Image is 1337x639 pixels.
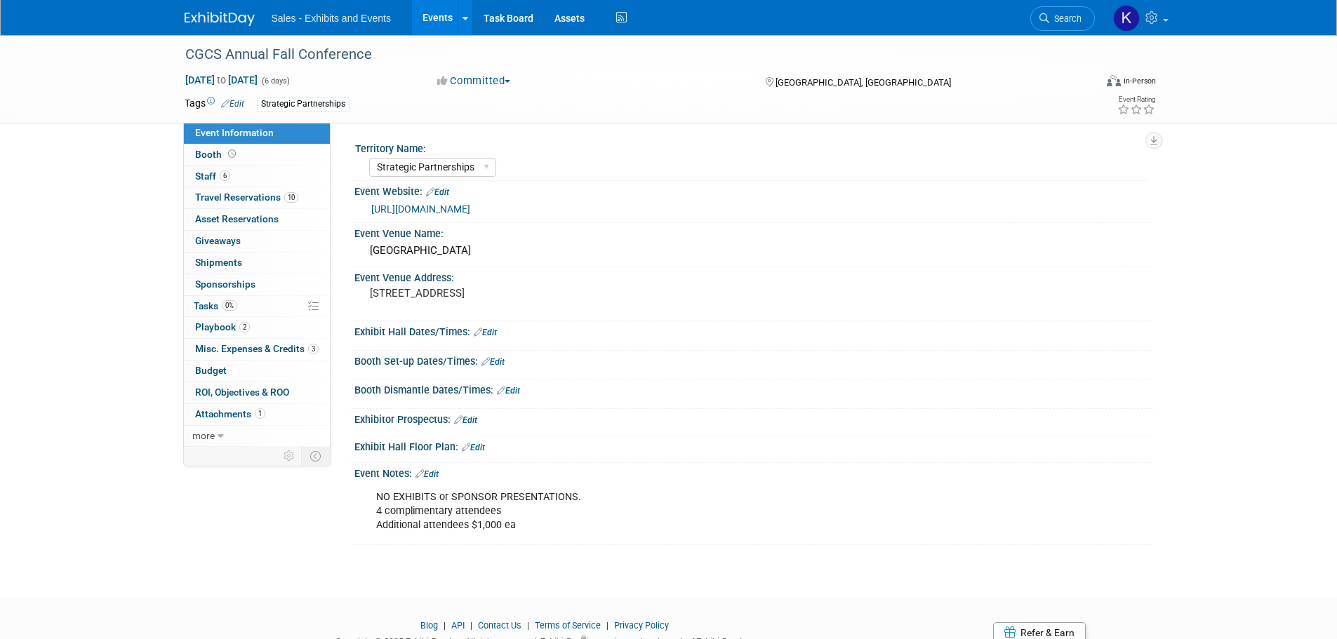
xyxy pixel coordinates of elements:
a: Tasks0% [184,296,330,317]
a: Contact Us [478,620,521,631]
a: Edit [462,443,485,452]
a: API [451,620,465,631]
a: Travel Reservations10 [184,187,330,208]
span: Staff [195,170,230,182]
a: Attachments1 [184,404,330,425]
div: NO EXHIBITS or SPONSOR PRESENTATIONS. 4 complimentary attendees Additional attendees $1,000 ea [366,483,999,539]
div: Territory Name: [355,138,1147,156]
img: ExhibitDay [185,12,255,26]
img: Kara Haven [1113,5,1140,32]
span: [GEOGRAPHIC_DATA], [GEOGRAPHIC_DATA] [776,77,951,88]
div: Event Venue Name: [354,223,1153,241]
a: Edit [221,99,244,109]
span: | [603,620,612,631]
a: more [184,426,330,447]
a: Event Information [184,123,330,144]
span: Attachments [195,408,265,419]
span: | [524,620,533,631]
span: ROI, Objectives & ROO [195,386,289,398]
a: Edit [415,469,439,479]
div: Booth Set-up Dates/Times: [354,351,1153,369]
span: Asset Reservations [195,213,279,224]
td: Personalize Event Tab Strip [277,447,302,465]
a: Giveaways [184,231,330,252]
a: Booth [184,144,330,166]
div: Exhibitor Prospectus: [354,409,1153,427]
span: Search [1049,13,1082,24]
img: Format-Inperson.png [1107,75,1121,86]
span: Misc. Expenses & Credits [195,343,319,354]
span: Booth not reserved yet [225,149,239,159]
span: Playbook [195,321,250,332]
div: Booth Dismantle Dates/Times: [354,379,1153,398]
a: Blog [420,620,438,631]
span: Shipments [195,257,242,268]
div: Exhibit Hall Floor Plan: [354,436,1153,455]
span: 1 [255,408,265,419]
div: Strategic Partnerships [257,97,350,112]
a: Search [1030,6,1095,31]
a: Misc. Expenses & Credits3 [184,339,330,360]
a: Playbook2 [184,317,330,338]
a: Asset Reservations [184,209,330,230]
div: CGCS Annual Fall Conference [180,42,1074,67]
a: Edit [497,386,520,396]
div: Event Format [1012,73,1157,94]
span: [DATE] [DATE] [185,74,258,86]
span: Tasks [194,300,237,311]
a: Sponsorships [184,274,330,295]
span: Budget [195,365,227,376]
span: Giveaways [195,235,241,246]
a: Privacy Policy [614,620,669,631]
span: Sales - Exhibits and Events [272,13,391,24]
td: Toggle Event Tabs [301,447,330,465]
span: (6 days) [260,76,290,86]
div: Exhibit Hall Dates/Times: [354,321,1153,339]
a: Edit [474,328,497,337]
button: Committed [432,74,516,88]
pre: [STREET_ADDRESS] [370,287,672,300]
div: In-Person [1123,76,1156,86]
a: Shipments [184,253,330,274]
span: Booth [195,149,239,160]
a: Edit [481,357,505,367]
span: 0% [222,300,237,311]
a: ROI, Objectives & ROO [184,382,330,403]
span: | [440,620,449,631]
span: 6 [220,170,230,181]
span: 2 [239,322,250,332]
div: [GEOGRAPHIC_DATA] [365,240,1143,262]
a: Terms of Service [535,620,601,631]
span: Sponsorships [195,278,255,290]
span: more [192,430,215,441]
a: Budget [184,361,330,382]
div: Event Website: [354,181,1153,199]
div: Event Notes: [354,463,1153,481]
span: 10 [284,192,298,203]
div: Event Venue Address: [354,267,1153,285]
a: Edit [454,415,477,425]
a: [URL][DOMAIN_NAME] [371,203,470,215]
a: Edit [426,187,449,197]
span: to [215,74,228,86]
span: Travel Reservations [195,191,298,203]
span: 3 [308,344,319,354]
span: Event Information [195,127,274,138]
a: Staff6 [184,166,330,187]
span: | [467,620,476,631]
td: Tags [185,96,244,112]
div: Event Rating [1117,96,1155,103]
